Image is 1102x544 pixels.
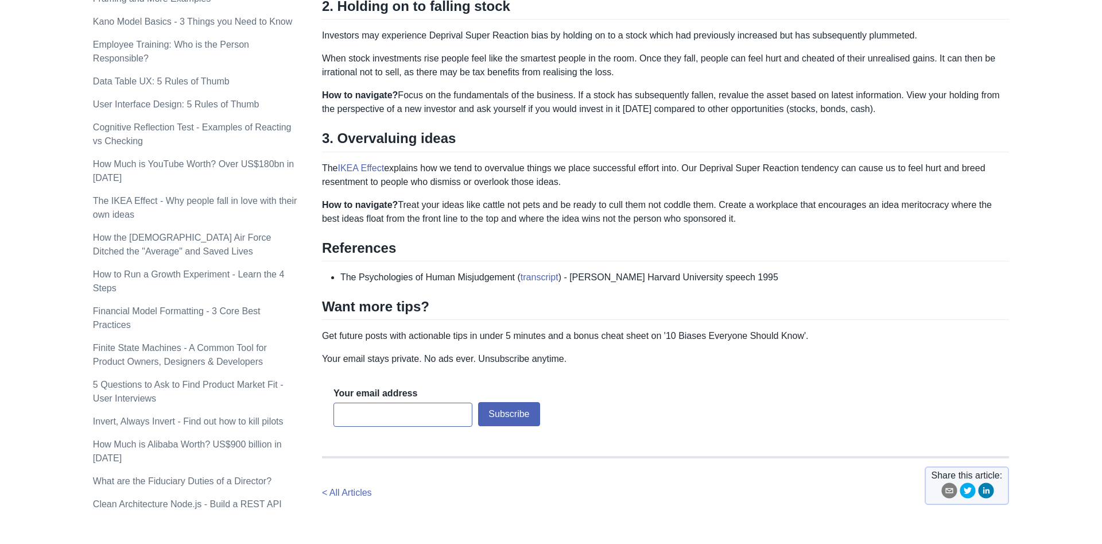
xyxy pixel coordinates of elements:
p: Investors may experience Deprival Super Reaction bias by holding on to a stock which had previous... [322,29,1009,43]
strong: How to navigate? [322,200,398,210]
a: Kano Model Basics - 3 Things you Need to Know [93,17,292,26]
a: How to Run a Growth Experiment - Learn the 4 Steps [93,269,285,293]
p: The explains how we tend to overvalue things we place successful effort into. Our Deprival Super ... [322,161,1009,189]
a: 5 Questions to Ask to Find Product Market Fit - User Interviews [93,380,284,403]
a: Finite State Machines - A Common Tool for Product Owners, Designers & Developers [93,343,267,366]
label: Your email address [333,387,417,400]
a: The IKEA Effect - Why people fall in love with their own ideas [93,196,297,219]
a: User Interface Design: 5 Rules of Thumb [93,99,259,109]
button: twitter [960,483,976,503]
li: The Psychologies of Human Misjudgement ( ) - [PERSON_NAME] Harvard University speech 1995 [340,271,1009,284]
button: linkedin [978,483,994,503]
a: Data Table UX: 5 Rules of Thumb [93,76,230,86]
span: Share this article: [932,469,1003,483]
a: Clean Architecture Node.js - Build a REST API [93,499,282,509]
a: Employee Training: Who is the Person Responsible? [93,40,249,63]
h2: Want more tips? [322,298,1009,320]
a: IKEA Effect [337,163,384,173]
p: Focus on the fundamentals of the business. If a stock has subsequently fallen, revalue the asset ... [322,88,1009,116]
a: How Much is Alibaba Worth? US$900 billion in [DATE] [93,439,282,463]
a: Financial Model Formatting - 3 Core Best Practices [93,306,261,330]
button: email [941,483,957,503]
p: Get future posts with actionable tips in under 5 minutes and a bonus cheat sheet on '10 Biases Ev... [322,329,1009,343]
a: Invert, Always Invert - Find out how to kill pilots [93,416,284,426]
a: < All Articles [322,488,372,497]
button: Subscribe [478,402,540,426]
p: Treat your ideas like cattle not pets and be ready to cull them not coddle them. Create a workpla... [322,198,1009,226]
p: Your email stays private. No ads ever. Unsubscribe anytime. [322,352,1009,366]
p: When stock investments rise people feel like the smartest people in the room. Once they fall, peo... [322,52,1009,79]
a: What are the Fiduciary Duties of a Director? [93,476,271,486]
a: transcript [521,272,558,282]
h2: References [322,240,1009,261]
h2: 3. Overvaluing ideas [322,130,1009,152]
a: How the [DEMOGRAPHIC_DATA] Air Force Ditched the "Average" and Saved Lives [93,233,271,256]
strong: How to navigate? [322,90,398,100]
a: Cognitive Reflection Test - Examples of Reacting vs Checking [93,122,292,146]
a: How Much is YouTube Worth? Over US$180bn in [DATE] [93,159,294,183]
